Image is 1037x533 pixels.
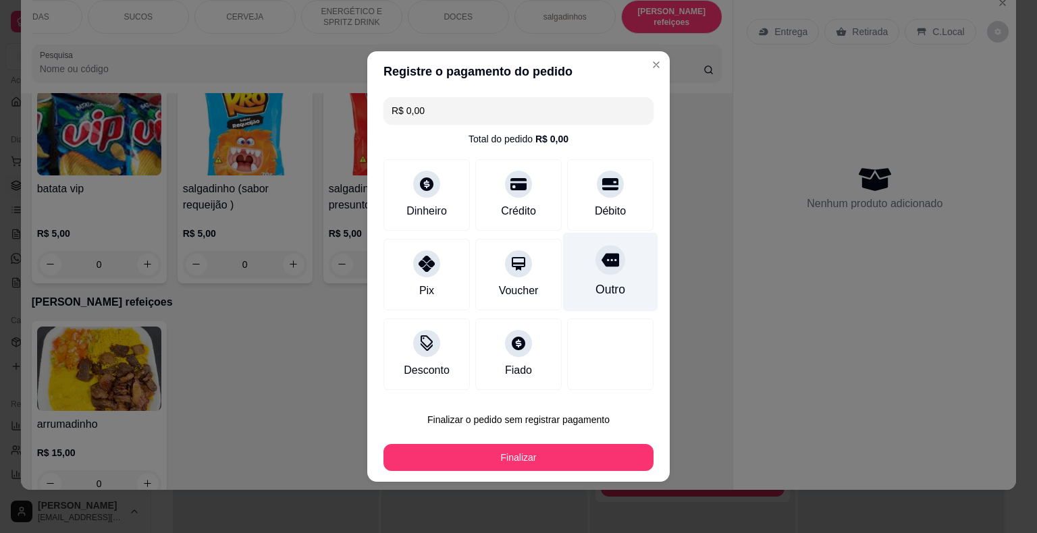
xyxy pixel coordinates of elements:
button: Close [645,54,667,76]
button: Finalizar o pedido sem registrar pagamento [383,406,654,433]
input: Ex.: hambúrguer de cordeiro [392,97,645,124]
div: Outro [595,281,625,298]
button: Finalizar [383,444,654,471]
div: Fiado [505,362,532,378]
div: Total do pedido [469,132,568,146]
div: Dinheiro [406,203,447,219]
div: R$ 0,00 [535,132,568,146]
div: Desconto [404,362,450,378]
header: Registre o pagamento do pedido [367,51,670,92]
div: Voucher [499,283,539,299]
div: Débito [595,203,626,219]
div: Crédito [501,203,536,219]
div: Pix [419,283,434,299]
